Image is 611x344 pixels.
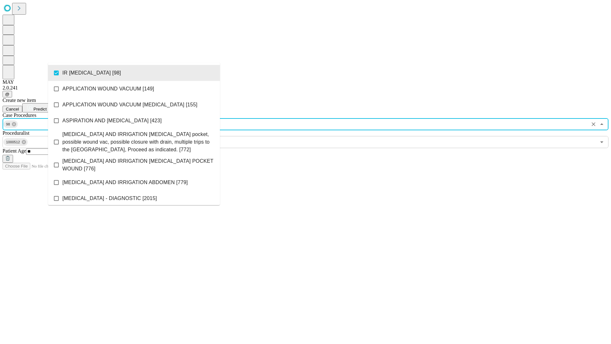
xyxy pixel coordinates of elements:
[589,120,598,129] button: Clear
[62,69,121,77] span: IR [MEDICAL_DATA] [98]
[3,79,608,85] div: MAY
[3,130,29,136] span: Proceduralist
[62,179,188,186] span: [MEDICAL_DATA] AND IRRIGATION ABDOMEN [779]
[62,131,215,154] span: [MEDICAL_DATA] AND IRRIGATION [MEDICAL_DATA] pocket, possible wound vac, possible closure with dr...
[4,139,23,146] span: 1000512
[597,138,606,147] button: Open
[5,92,10,97] span: @
[3,112,36,118] span: Scheduled Procedure
[4,121,13,128] span: 98
[3,85,608,91] div: 2.0.241
[62,157,215,173] span: [MEDICAL_DATA] AND IRRIGATION [MEDICAL_DATA] POCKET WOUND [776]
[62,195,157,202] span: [MEDICAL_DATA] - DIAGNOSTIC [2015]
[4,138,28,146] div: 1000512
[62,101,197,109] span: APPLICATION WOUND VACUUM [MEDICAL_DATA] [155]
[3,148,26,154] span: Patient Age
[6,107,19,111] span: Cancel
[22,103,52,112] button: Predict
[3,91,12,97] button: @
[33,107,46,111] span: Predict
[3,97,36,103] span: Create new item
[597,120,606,129] button: Close
[3,106,22,112] button: Cancel
[62,85,154,93] span: APPLICATION WOUND VACUUM [149]
[4,120,18,128] div: 98
[62,117,162,125] span: ASPIRATION AND [MEDICAL_DATA] [423]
